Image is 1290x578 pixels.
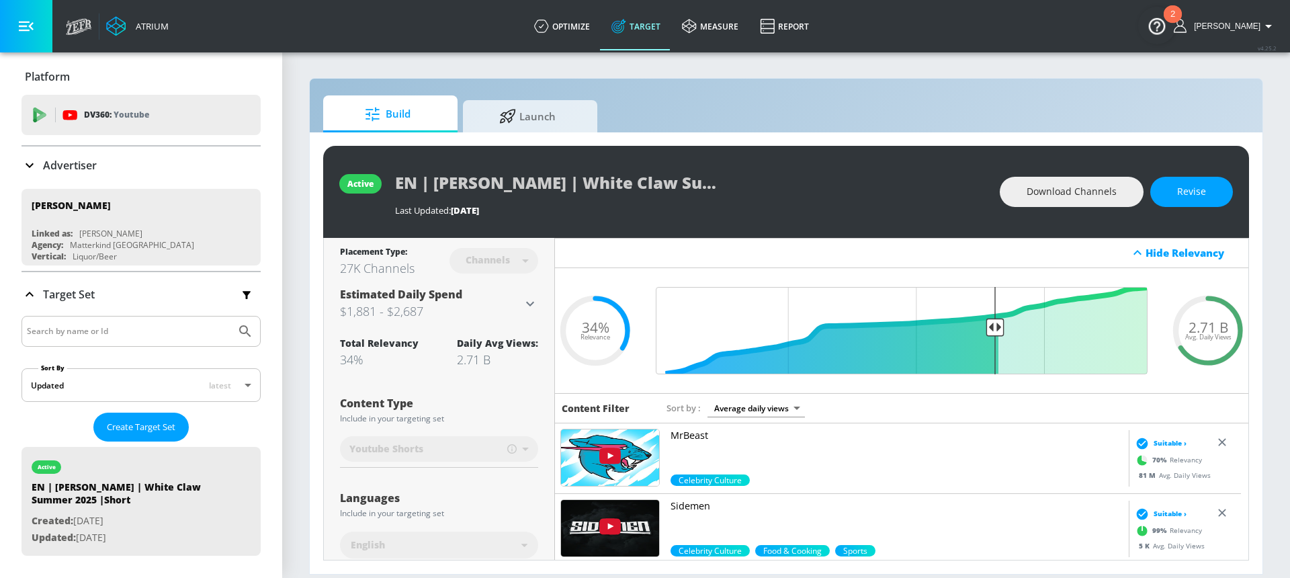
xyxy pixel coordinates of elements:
button: [PERSON_NAME] [1174,18,1277,34]
div: Atrium [130,20,169,32]
p: MrBeast [671,429,1123,442]
div: Average daily views [707,399,805,417]
div: Matterkind [GEOGRAPHIC_DATA] [70,239,194,251]
div: [PERSON_NAME]Linked as:[PERSON_NAME]Agency:Matterkind [GEOGRAPHIC_DATA]Vertical:Liquor/Beer [21,189,261,265]
button: Create Target Set [93,413,189,442]
div: Platform [21,58,261,95]
div: 2.71 B [457,352,538,368]
div: Include in your targeting set [340,415,538,423]
div: Updated [31,380,64,391]
div: 34% [340,352,419,368]
div: 70.0% [755,545,830,556]
span: Includes videos up to 60 seconds, some of which may not be categorized as Shorts. [507,443,517,455]
button: Revise [1150,177,1233,207]
p: DV360: [84,108,149,122]
div: Target Set [21,272,261,317]
div: Channels [459,254,517,265]
span: Avg. Daily Views [1185,334,1232,341]
span: v 4.25.2 [1258,44,1277,52]
span: Celebrity Culture [671,545,750,556]
div: Placement Type: [340,246,415,260]
a: measure [671,2,749,50]
div: 99.0% [671,545,750,556]
p: Platform [25,69,70,84]
span: [DATE] [451,204,479,216]
a: Atrium [106,16,169,36]
div: Hide Relevancy [1146,246,1241,259]
span: Suitable › [1154,438,1187,448]
div: Languages [340,493,538,503]
span: Revise [1177,183,1206,200]
div: Content Type [340,398,538,409]
label: Sort By [38,364,67,372]
div: Suitable › [1132,507,1187,520]
div: Linked as: [32,228,73,239]
span: Estimated Daily Spend [340,287,462,302]
div: 70.0% [835,545,875,556]
img: UUX6OQ3DkcsbYNE6H8uQQuVA [561,429,659,486]
h3: $1,881 - $2,687 [340,302,522,321]
span: login as: harvir.chahal@zefr.com [1189,22,1260,31]
div: Suitable › [1132,436,1187,450]
div: [PERSON_NAME] [79,228,142,239]
span: Build [337,98,439,130]
h6: Content Filter [562,402,630,415]
p: Sidemen [671,499,1123,513]
span: Relevance [580,334,610,341]
div: Hide Relevancy [555,238,1248,268]
p: [DATE] [32,530,220,546]
span: Sort by [666,402,701,414]
a: Target [601,2,671,50]
div: Last Updated: [395,204,986,216]
span: Created: [32,514,73,527]
span: Suitable › [1154,509,1187,519]
span: Download Channels [1027,183,1117,200]
div: active [38,464,56,470]
span: Youtube Shorts [349,442,423,456]
div: 27K Channels [340,260,415,276]
div: Avg. Daily Views [1132,470,1211,480]
span: Updated: [32,531,76,544]
span: Celebrity Culture [671,474,750,486]
div: English [340,532,538,559]
div: DV360: Youtube [21,95,261,135]
span: English [351,538,385,552]
input: Final Threshold [649,287,1154,374]
button: Open Resource Center, 2 new notifications [1138,7,1176,44]
div: Estimated Daily Spend$1,881 - $2,687 [340,287,538,321]
p: [DATE] [32,513,220,530]
a: MrBeast [671,429,1123,474]
div: active [347,178,374,190]
div: Total Relevancy [340,337,419,349]
span: 70 % [1152,455,1170,465]
span: 81 M [1139,470,1159,479]
span: 2.71 B [1189,320,1228,334]
div: EN | [PERSON_NAME] | White Claw Summer 2025 |Short [32,481,220,513]
a: Sidemen [671,499,1123,545]
span: Food & Cooking [755,545,830,556]
div: Liquor/Beer [73,251,117,262]
div: Advertiser [21,147,261,184]
img: UUDogdKl7t7NHzQ95aEwkdMw [561,500,659,556]
div: Avg. Daily Views [1132,540,1205,550]
p: Target Set [43,287,95,302]
div: Vertical: [32,251,66,262]
input: Search by name or Id [27,323,230,340]
span: Create Target Set [107,419,175,435]
div: Relevancy [1132,520,1202,540]
span: 99 % [1152,526,1170,536]
div: [PERSON_NAME] [32,199,111,212]
p: Advertiser [43,158,97,173]
p: Youtube [114,108,149,122]
span: 34% [582,320,609,334]
div: Include in your targeting set [340,509,538,518]
div: activeEN | [PERSON_NAME] | White Claw Summer 2025 |ShortCreated:[DATE]Updated:[DATE] [21,447,261,556]
div: 70.0% [671,474,750,486]
div: 2 [1170,14,1175,32]
div: Relevancy [1132,450,1202,470]
button: Download Channels [1000,177,1144,207]
span: Sports [835,545,875,556]
span: Launch [476,100,578,132]
div: Daily Avg Views: [457,337,538,349]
